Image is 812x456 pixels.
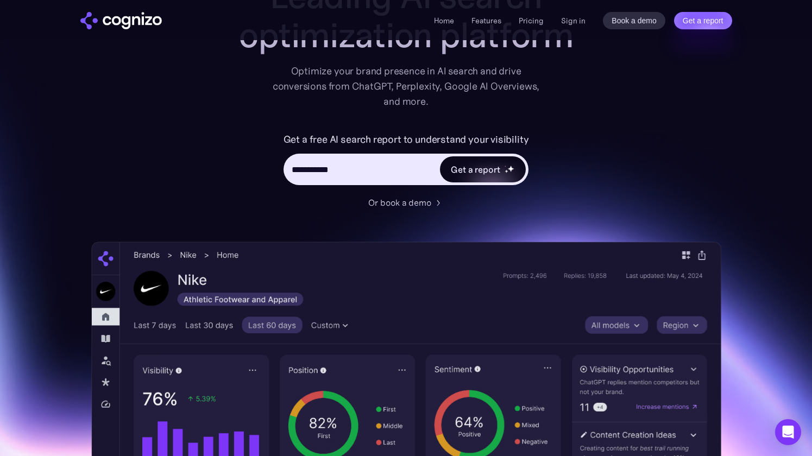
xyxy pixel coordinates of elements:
a: Get a reportstarstarstar [439,155,527,183]
div: Optimize your brand presence in AI search and drive conversions from ChatGPT, Perplexity, Google ... [273,64,540,109]
a: home [80,12,162,29]
img: cognizo logo [80,12,162,29]
label: Get a free AI search report to understand your visibility [284,131,529,148]
div: Get a report [451,163,500,176]
div: Or book a demo [368,196,431,209]
form: Hero URL Input Form [284,131,529,191]
a: Home [434,16,454,26]
img: star [507,165,514,172]
a: Sign in [561,14,586,27]
a: Get a report [674,12,732,29]
div: Open Intercom Messenger [775,419,801,445]
a: Features [471,16,501,26]
a: Pricing [519,16,544,26]
a: Book a demo [603,12,665,29]
img: star [505,169,508,173]
img: star [505,166,506,167]
a: Or book a demo [368,196,444,209]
